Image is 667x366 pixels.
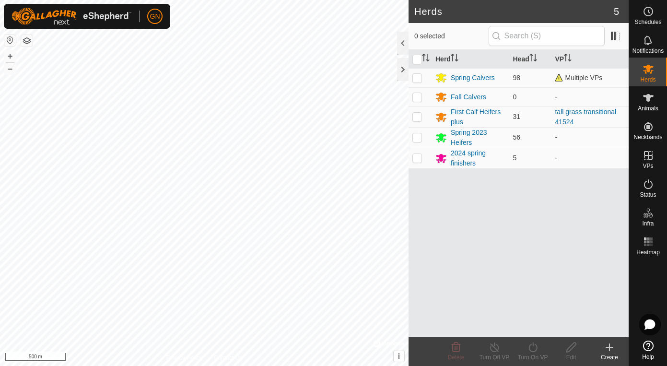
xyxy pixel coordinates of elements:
button: i [394,351,404,362]
span: 5 [513,154,516,162]
th: VP [551,50,629,69]
a: tall grass transitional 41524 [555,108,616,126]
td: - [551,148,629,168]
button: + [4,50,16,62]
span: Multiple VPs [555,74,602,82]
div: Fall Calvers [451,92,486,102]
h2: Herds [414,6,614,17]
span: Notifications [632,48,664,54]
button: Map Layers [21,35,33,47]
div: First Calf Heifers plus [451,107,505,127]
p-sorticon: Activate to sort [529,55,537,63]
td: - [551,127,629,148]
p-sorticon: Activate to sort [451,55,458,63]
span: 31 [513,113,520,120]
span: Animals [638,106,658,111]
div: Spring Calvers [451,73,495,83]
a: Help [629,337,667,364]
span: Status [640,192,656,198]
span: Delete [448,354,465,361]
span: Help [642,354,654,360]
span: Infra [642,221,654,226]
span: Heatmap [636,249,660,255]
td: - [551,87,629,106]
span: VPs [643,163,653,169]
div: Turn Off VP [475,353,514,362]
div: Edit [552,353,590,362]
img: Gallagher Logo [12,8,131,25]
th: Head [509,50,551,69]
span: 0 selected [414,31,489,41]
div: Spring 2023 Heifers [451,128,505,148]
th: Herd [432,50,509,69]
span: 5 [614,4,619,19]
p-sorticon: Activate to sort [422,55,430,63]
span: Herds [640,77,655,83]
span: 0 [513,93,516,101]
span: GN [150,12,160,22]
div: Create [590,353,629,362]
div: 2024 spring finishers [451,148,505,168]
div: Turn On VP [514,353,552,362]
span: 56 [513,133,520,141]
span: Schedules [634,19,661,25]
a: Contact Us [214,354,242,362]
span: 98 [513,74,520,82]
p-sorticon: Activate to sort [564,55,572,63]
span: i [398,352,400,360]
button: – [4,63,16,74]
span: Neckbands [633,134,662,140]
a: Privacy Policy [166,354,202,362]
input: Search (S) [489,26,605,46]
button: Reset Map [4,35,16,46]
